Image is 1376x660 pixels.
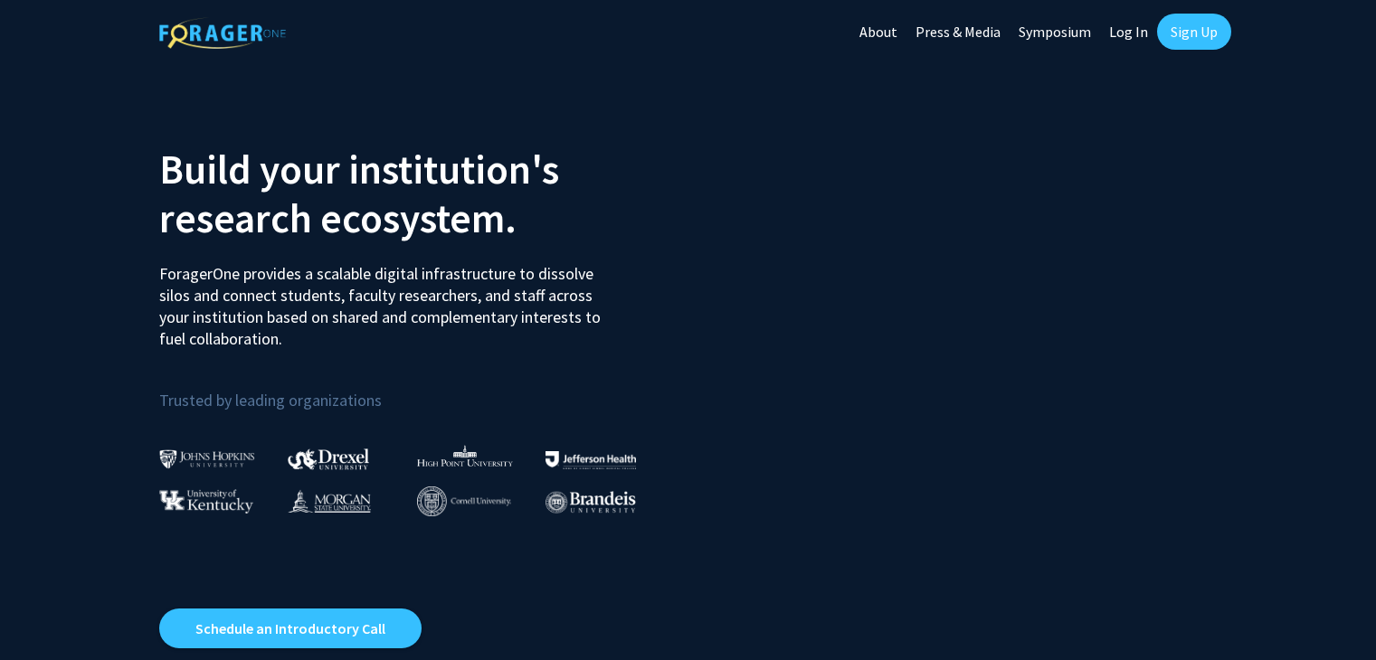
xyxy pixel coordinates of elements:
img: Johns Hopkins University [159,449,255,468]
p: Trusted by leading organizations [159,364,675,414]
a: Opens in a new tab [159,608,422,648]
img: University of Kentucky [159,489,253,514]
img: ForagerOne Logo [159,17,286,49]
img: Thomas Jefferson University [546,451,636,468]
img: High Point University [417,445,513,467]
h2: Build your institution's research ecosystem. [159,145,675,242]
a: Sign Up [1157,14,1231,50]
img: Drexel University [288,448,369,469]
p: ForagerOne provides a scalable digital infrastructure to dissolve silos and connect students, fac... [159,250,613,350]
img: Cornell University [417,486,511,516]
img: Brandeis University [546,491,636,514]
img: Morgan State University [288,489,371,513]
